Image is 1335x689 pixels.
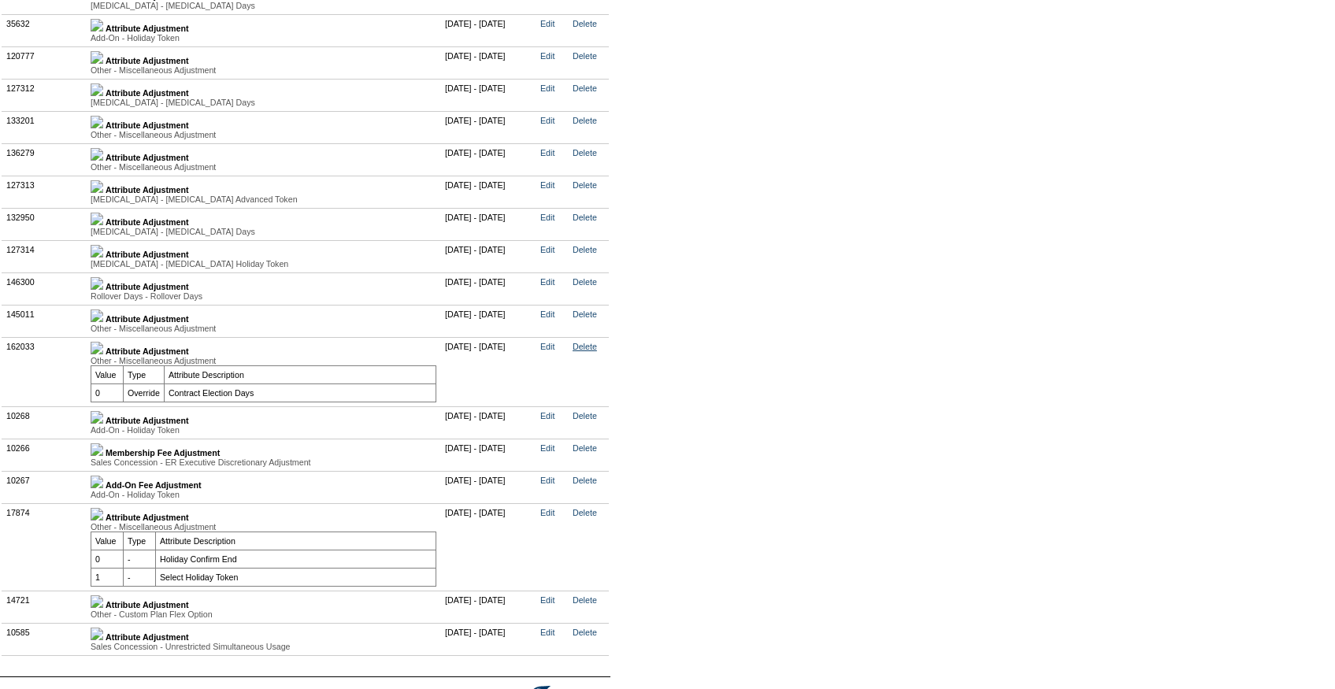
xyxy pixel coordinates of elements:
td: Attribute Description [164,365,436,383]
a: Edit [540,411,554,420]
td: [DATE] - [DATE] [441,503,536,591]
td: 162033 [2,337,87,406]
td: [DATE] - [DATE] [441,623,536,655]
b: Attribute Adjustment [106,56,189,65]
img: b_plus.gif [91,213,103,225]
div: [MEDICAL_DATA] - [MEDICAL_DATA] Holiday Token [91,259,436,269]
td: - [124,550,156,568]
b: Attribute Adjustment [106,250,189,259]
b: Membership Fee Adjustment [106,448,220,457]
td: 35632 [2,14,87,46]
img: b_plus.gif [91,309,103,322]
a: Delete [573,245,597,254]
a: Edit [540,309,554,319]
b: Attribute Adjustment [106,88,189,98]
div: Rollover Days - Rollover Days [91,291,436,301]
div: [MEDICAL_DATA] - [MEDICAL_DATA] Advanced Token [91,194,436,204]
img: b_plus.gif [91,277,103,290]
div: Sales Concession - ER Executive Discretionary Adjustment [91,457,436,467]
td: Type [124,532,156,550]
a: Delete [573,51,597,61]
img: b_plus.gif [91,148,103,161]
td: 145011 [2,305,87,337]
td: 136279 [2,143,87,176]
td: 127313 [2,176,87,208]
td: [DATE] - [DATE] [441,79,536,111]
td: [DATE] - [DATE] [441,111,536,143]
a: Edit [540,51,554,61]
td: Value [91,532,124,550]
a: Delete [573,595,597,605]
td: 0 [91,550,124,568]
b: Attribute Adjustment [106,513,189,522]
img: b_plus.gif [91,51,103,64]
div: Add-On - Holiday Token [91,490,436,499]
td: Value [91,365,124,383]
b: Attribute Adjustment [106,346,189,356]
b: Attribute Adjustment [106,600,189,609]
a: Delete [573,342,597,351]
b: Attribute Adjustment [106,282,189,291]
div: Sales Concession - Unrestricted Simultaneous Usage [91,642,436,651]
a: Edit [540,180,554,190]
b: Attribute Adjustment [106,24,189,33]
img: b_plus.gif [91,476,103,488]
td: [DATE] - [DATE] [441,591,536,623]
a: Edit [540,508,554,517]
td: [DATE] - [DATE] [441,143,536,176]
b: Attribute Adjustment [106,632,189,642]
td: [DATE] - [DATE] [441,305,536,337]
a: Edit [540,19,554,28]
b: Attribute Adjustment [106,185,189,194]
b: Attribute Adjustment [106,217,189,227]
td: [DATE] - [DATE] [441,208,536,240]
a: Delete [573,213,597,222]
td: Type [124,365,165,383]
div: Add-On - Holiday Token [91,425,436,435]
a: Delete [573,19,597,28]
a: Delete [573,476,597,485]
div: Other - Custom Plan Flex Option [91,609,436,619]
div: [MEDICAL_DATA] - [MEDICAL_DATA] Days [91,1,436,10]
td: 0 [91,383,124,402]
td: 1 [91,568,124,586]
b: Attribute Adjustment [106,314,189,324]
a: Edit [540,83,554,93]
td: [DATE] - [DATE] [441,337,536,406]
td: 132950 [2,208,87,240]
div: [MEDICAL_DATA] - [MEDICAL_DATA] Days [91,227,436,236]
td: 10267 [2,471,87,503]
img: b_minus.gif [91,508,103,520]
a: Edit [540,245,554,254]
b: Attribute Adjustment [106,120,189,130]
img: b_plus.gif [91,443,103,456]
a: Edit [540,595,554,605]
td: 146300 [2,272,87,305]
a: Edit [540,213,554,222]
a: Edit [540,628,554,637]
div: Other - Miscellaneous Adjustment [91,522,436,532]
img: b_plus.gif [91,19,103,31]
a: Delete [573,277,597,287]
a: Delete [573,411,597,420]
td: 17874 [2,503,87,591]
a: Edit [540,148,554,157]
div: Other - Miscellaneous Adjustment [91,356,436,365]
td: Override [124,383,165,402]
td: [DATE] - [DATE] [441,14,536,46]
td: Contract Election Days [164,383,436,402]
td: Attribute Description [156,532,436,550]
div: [MEDICAL_DATA] - [MEDICAL_DATA] Days [91,98,436,107]
td: 14721 [2,591,87,623]
td: Holiday Confirm End [156,550,436,568]
td: 10585 [2,623,87,655]
td: Select Holiday Token [156,568,436,586]
td: [DATE] - [DATE] [441,439,536,471]
img: b_plus.gif [91,116,103,128]
img: b_plus.gif [91,628,103,640]
a: Delete [573,83,597,93]
td: 10268 [2,406,87,439]
a: Delete [573,309,597,319]
div: Add-On - Holiday Token [91,33,436,43]
td: 133201 [2,111,87,143]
